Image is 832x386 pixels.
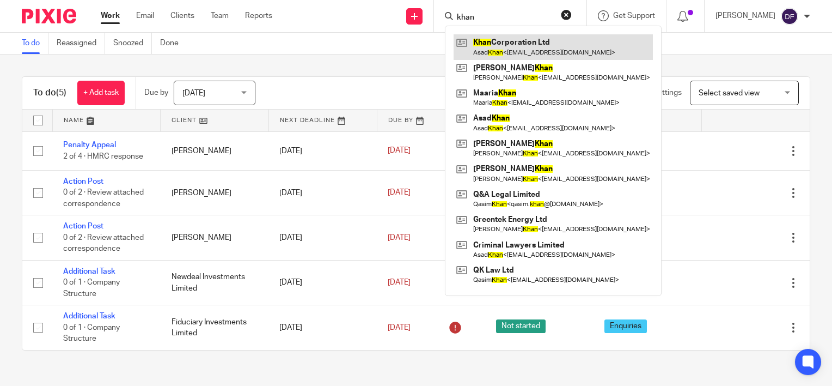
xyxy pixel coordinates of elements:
[245,10,272,21] a: Reports
[63,141,116,149] a: Penalty Appeal
[388,234,411,242] span: [DATE]
[604,319,647,333] span: Enquiries
[63,222,103,230] a: Action Post
[113,33,152,54] a: Snoozed
[388,279,411,286] span: [DATE]
[496,319,546,333] span: Not started
[161,215,269,260] td: [PERSON_NAME]
[161,131,269,170] td: [PERSON_NAME]
[33,87,66,99] h1: To do
[57,33,105,54] a: Reassigned
[715,10,775,21] p: [PERSON_NAME]
[268,215,377,260] td: [DATE]
[161,170,269,215] td: [PERSON_NAME]
[63,324,120,343] span: 0 of 1 · Company Structure
[63,279,120,298] span: 0 of 1 · Company Structure
[22,9,76,23] img: Pixie
[268,260,377,305] td: [DATE]
[388,324,411,331] span: [DATE]
[136,10,154,21] a: Email
[182,89,205,97] span: [DATE]
[56,88,66,97] span: (5)
[22,33,48,54] a: To do
[268,131,377,170] td: [DATE]
[699,89,760,97] span: Select saved view
[63,153,143,160] span: 2 of 4 · HMRC response
[268,305,377,350] td: [DATE]
[63,189,144,208] span: 0 of 2 · Review attached correspondence
[63,178,103,185] a: Action Post
[144,87,168,98] p: Due by
[63,234,144,253] span: 0 of 2 · Review attached correspondence
[613,12,655,20] span: Get Support
[160,33,187,54] a: Done
[211,10,229,21] a: Team
[101,10,120,21] a: Work
[170,10,194,21] a: Clients
[161,260,269,305] td: Newdeal Investments Limited
[781,8,798,25] img: svg%3E
[268,170,377,215] td: [DATE]
[63,268,115,275] a: Additional Task
[561,9,572,20] button: Clear
[161,305,269,350] td: Fiduciary Investments Limited
[388,189,411,196] span: [DATE]
[63,312,115,320] a: Additional Task
[77,81,125,105] a: + Add task
[456,13,554,23] input: Search
[388,147,411,155] span: [DATE]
